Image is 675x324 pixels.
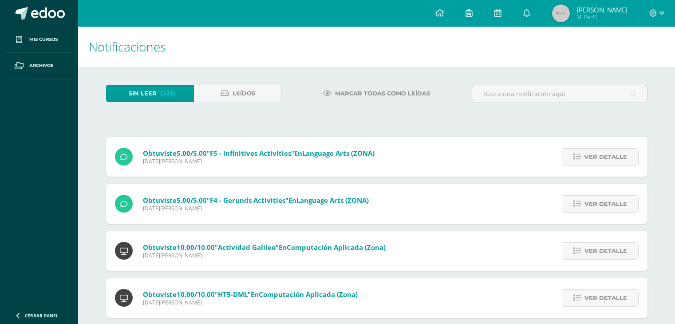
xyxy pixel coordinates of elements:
[143,196,369,205] span: Obtuviste en
[160,85,175,102] span: (223)
[25,312,59,319] span: Cerrar panel
[106,85,194,102] a: Sin leer(223)
[259,290,358,299] span: Computación Aplicada (Zona)
[29,36,58,43] span: Mis cursos
[7,27,71,53] a: Mis cursos
[287,243,386,252] span: Computación Aplicada (Zona)
[576,5,628,14] span: [PERSON_NAME]
[143,290,358,299] span: Obtuviste en
[233,85,255,102] span: Leídos
[143,149,375,158] span: Obtuviste en
[296,196,369,205] span: Language Arts (ZONA)
[143,252,386,259] span: [DATE][PERSON_NAME]
[302,149,375,158] span: Language Arts (ZONA)
[584,290,627,306] span: Ver detalle
[7,53,71,79] a: Archivos
[143,205,369,212] span: [DATE][PERSON_NAME]
[177,196,207,205] span: 5.00/5.00
[143,243,386,252] span: Obtuviste en
[584,243,627,259] span: Ver detalle
[312,85,441,102] a: Marcar todas como leídas
[207,196,288,205] span: "F4 - Gerunds Activities"
[335,85,430,102] span: Marcar todas como leídas
[143,158,375,165] span: [DATE][PERSON_NAME]
[552,4,570,22] img: 45x45
[29,62,53,69] span: Archivos
[584,196,627,212] span: Ver detalle
[215,290,251,299] span: "HT5-DML"
[177,290,215,299] span: 10.00/10.00
[143,299,358,306] span: [DATE][PERSON_NAME]
[177,243,215,252] span: 10.00/10.00
[584,149,627,165] span: Ver detalle
[215,243,279,252] span: "Actividad Galileo"
[207,149,294,158] span: "F5 - Infinitives Activities"
[194,85,282,102] a: Leídos
[472,85,647,103] input: Busca una notificación aquí
[89,38,166,55] span: Notificaciones
[129,85,157,102] span: Sin leer
[576,13,628,21] span: Mi Perfil
[177,149,207,158] span: 5.00/5.00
